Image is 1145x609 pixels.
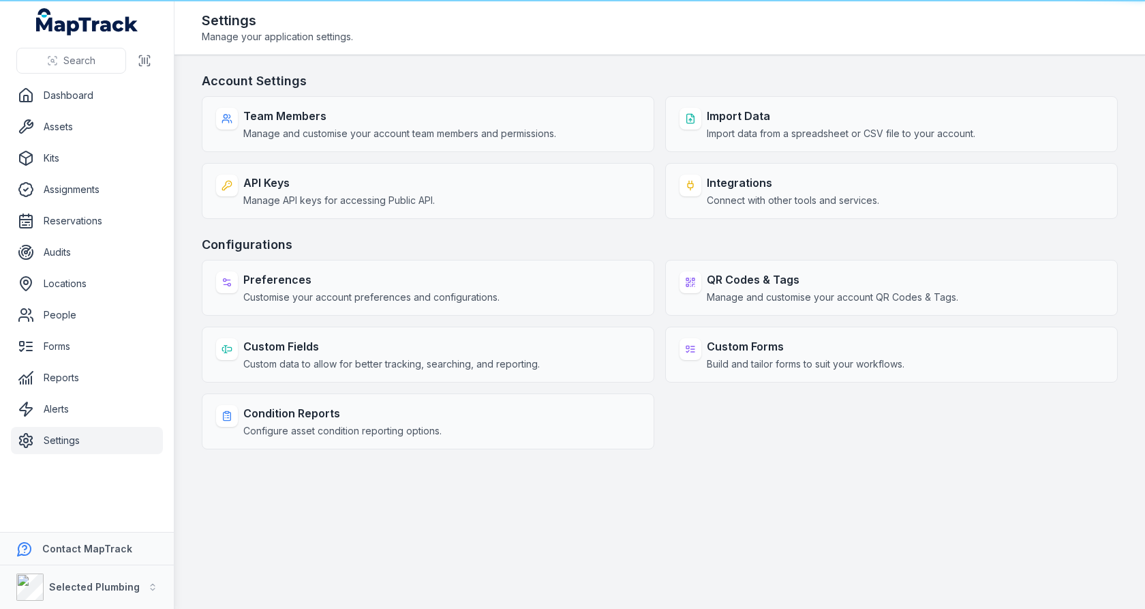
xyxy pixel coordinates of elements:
[243,108,556,124] strong: Team Members
[16,48,126,74] button: Search
[11,207,163,235] a: Reservations
[707,357,904,371] span: Build and tailor forms to suit your workflows.
[49,581,140,593] strong: Selected Plumbing
[36,8,138,35] a: MapTrack
[202,260,654,316] a: PreferencesCustomise your account preferences and configurations.
[707,291,958,304] span: Manage and customise your account QR Codes & Tags.
[11,301,163,329] a: People
[665,327,1118,383] a: Custom FormsBuild and tailor forms to suit your workflows.
[202,163,654,219] a: API KeysManage API keys for accessing Public API.
[665,96,1118,152] a: Import DataImport data from a spreadsheet or CSV file to your account.
[243,175,435,191] strong: API Keys
[11,82,163,109] a: Dashboard
[202,11,353,30] h2: Settings
[243,338,540,355] strong: Custom Fields
[243,405,442,421] strong: Condition Reports
[42,543,132,554] strong: Contact MapTrack
[707,108,975,124] strong: Import Data
[243,271,500,288] strong: Preferences
[11,427,163,454] a: Settings
[11,176,163,203] a: Assignments
[707,175,879,191] strong: Integrations
[11,364,163,391] a: Reports
[707,338,904,355] strong: Custom Forms
[665,260,1118,316] a: QR Codes & TagsManage and customise your account QR Codes & Tags.
[11,145,163,172] a: Kits
[11,239,163,266] a: Audits
[11,270,163,297] a: Locations
[11,113,163,140] a: Assets
[202,72,1118,91] h3: Account Settings
[11,396,163,423] a: Alerts
[243,291,500,304] span: Customise your account preferences and configurations.
[243,424,442,438] span: Configure asset condition reporting options.
[63,54,95,68] span: Search
[202,96,654,152] a: Team MembersManage and customise your account team members and permissions.
[202,30,353,44] span: Manage your application settings.
[665,163,1118,219] a: IntegrationsConnect with other tools and services.
[707,127,975,140] span: Import data from a spreadsheet or CSV file to your account.
[243,194,435,207] span: Manage API keys for accessing Public API.
[11,333,163,360] a: Forms
[707,271,958,288] strong: QR Codes & Tags
[707,194,879,207] span: Connect with other tools and services.
[202,235,1118,254] h3: Configurations
[243,127,556,140] span: Manage and customise your account team members and permissions.
[243,357,540,371] span: Custom data to allow for better tracking, searching, and reporting.
[202,327,654,383] a: Custom FieldsCustom data to allow for better tracking, searching, and reporting.
[202,393,654,449] a: Condition ReportsConfigure asset condition reporting options.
